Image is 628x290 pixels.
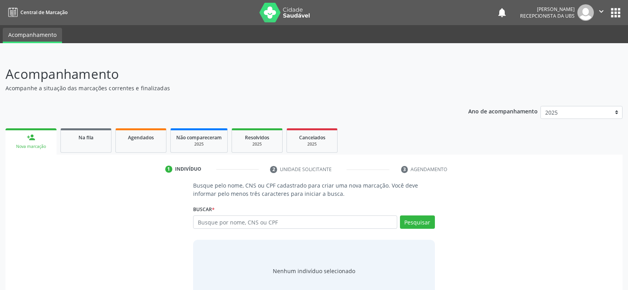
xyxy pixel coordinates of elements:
p: Acompanhamento [5,64,437,84]
div: Indivíduo [175,166,201,173]
div: 2025 [176,141,222,147]
div: person_add [27,133,35,142]
span: Na fila [78,134,93,141]
label: Buscar [193,203,215,215]
button: notifications [497,7,508,18]
a: Acompanhamento [3,28,62,43]
span: Resolvidos [245,134,269,141]
button: Pesquisar [400,215,435,229]
i:  [597,7,606,16]
span: Agendados [128,134,154,141]
input: Busque por nome, CNS ou CPF [193,215,397,229]
p: Ano de acompanhamento [468,106,538,116]
span: Não compareceram [176,134,222,141]
img: img [577,4,594,21]
p: Busque pelo nome, CNS ou CPF cadastrado para criar uma nova marcação. Você deve informar pelo men... [193,181,434,198]
span: Recepcionista da UBS [520,13,575,19]
span: Central de Marcação [20,9,68,16]
div: Nenhum indivíduo selecionado [273,267,355,275]
p: Acompanhe a situação das marcações correntes e finalizadas [5,84,437,92]
div: 2025 [237,141,277,147]
div: [PERSON_NAME] [520,6,575,13]
a: Central de Marcação [5,6,68,19]
div: Nova marcação [11,144,51,150]
div: 1 [165,166,172,173]
div: 2025 [292,141,332,147]
button: apps [609,6,623,20]
span: Cancelados [299,134,325,141]
button:  [594,4,609,21]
